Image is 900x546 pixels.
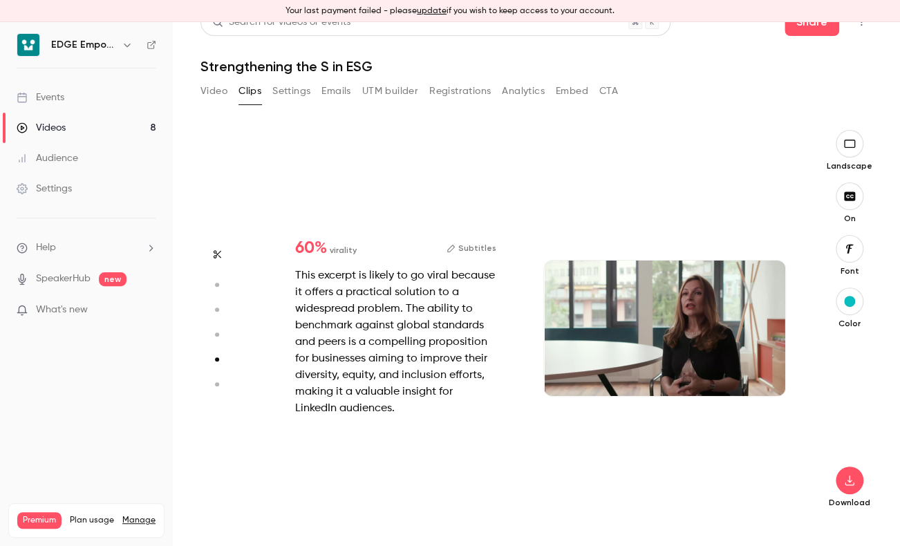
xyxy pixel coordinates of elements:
[138,80,149,91] img: tab_keywords_by_traffic_grey.svg
[17,151,78,165] div: Audience
[330,244,357,256] span: virality
[362,80,418,102] button: UTM builder
[51,38,116,52] h6: EDGE Empower
[17,91,64,104] div: Events
[447,240,496,256] button: Subtitles
[429,80,491,102] button: Registrations
[36,36,152,47] div: Domain: [DOMAIN_NAME]
[122,515,156,526] a: Manage
[17,121,66,135] div: Videos
[417,5,447,17] button: update
[285,5,615,17] p: Your last payment failed - please if you wish to keep access to your account.
[827,318,872,329] p: Color
[153,82,233,91] div: Keywords by Traffic
[36,303,88,317] span: What's new
[827,497,872,508] p: Download
[272,80,310,102] button: Settings
[200,58,872,75] h1: Strengthening the S in ESG
[17,241,156,255] li: help-dropdown-opener
[39,22,68,33] div: v 4.0.25
[556,80,588,102] button: Embed
[70,515,114,526] span: Plan usage
[850,11,872,33] button: Top Bar Actions
[599,80,618,102] button: CTA
[22,22,33,33] img: logo_orange.svg
[37,80,48,91] img: tab_domain_overview_orange.svg
[827,265,872,276] p: Font
[22,36,33,47] img: website_grey.svg
[502,80,545,102] button: Analytics
[36,272,91,286] a: SpeakerHub
[17,34,39,56] img: EDGE Empower
[827,213,872,224] p: On
[785,8,839,36] button: Share
[17,182,72,196] div: Settings
[17,512,62,529] span: Premium
[321,80,350,102] button: Emails
[36,241,56,255] span: Help
[827,160,872,171] p: Landscape
[99,272,126,286] span: new
[295,267,496,417] div: This excerpt is likely to go viral because it offers a practical solution to a widespread problem...
[295,240,327,256] span: 60 %
[238,80,261,102] button: Clips
[212,15,350,30] div: Search for videos or events
[53,82,124,91] div: Domain Overview
[200,80,227,102] button: Video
